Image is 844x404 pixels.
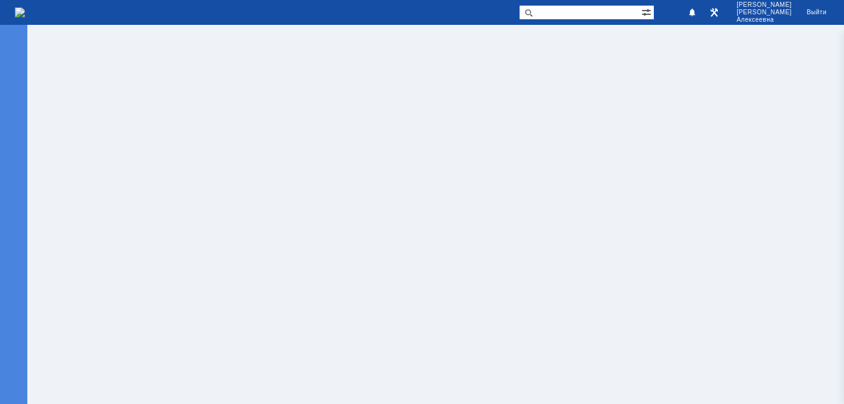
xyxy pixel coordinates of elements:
[736,16,792,24] span: Алексеевна
[736,1,792,9] span: [PERSON_NAME]
[15,7,25,17] img: logo
[736,9,792,16] span: [PERSON_NAME]
[707,5,722,20] a: Перейти в интерфейс администратора
[15,7,25,17] a: Перейти на домашнюю страницу
[641,6,654,17] span: Расширенный поиск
